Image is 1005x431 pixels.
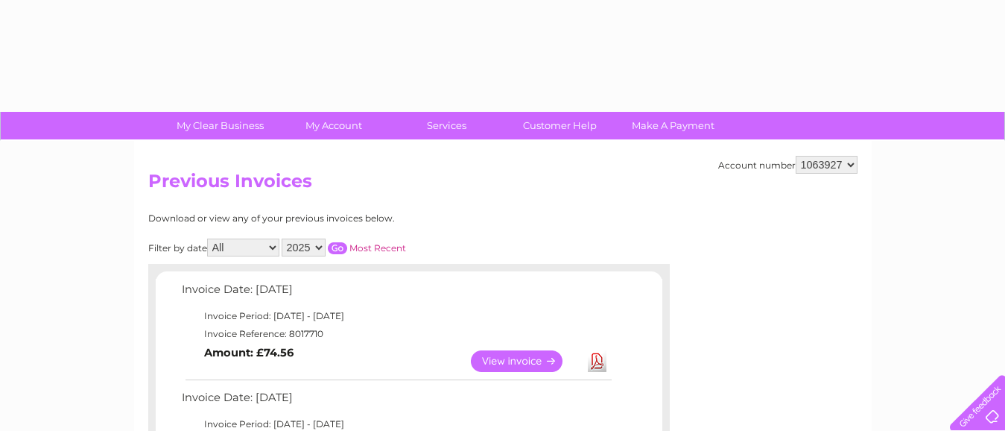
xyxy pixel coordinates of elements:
[178,388,614,415] td: Invoice Date: [DATE]
[178,307,614,325] td: Invoice Period: [DATE] - [DATE]
[178,280,614,307] td: Invoice Date: [DATE]
[718,156,857,174] div: Account number
[272,112,395,139] a: My Account
[498,112,621,139] a: Customer Help
[385,112,508,139] a: Services
[178,325,614,343] td: Invoice Reference: 8017710
[349,242,406,254] a: Most Recent
[148,213,539,224] div: Download or view any of your previous invoices below.
[159,112,282,139] a: My Clear Business
[148,171,857,199] h2: Previous Invoices
[588,350,606,372] a: Download
[204,346,294,359] b: Amount: £74.56
[612,112,735,139] a: Make A Payment
[148,239,539,257] div: Filter by date
[471,350,580,372] a: View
